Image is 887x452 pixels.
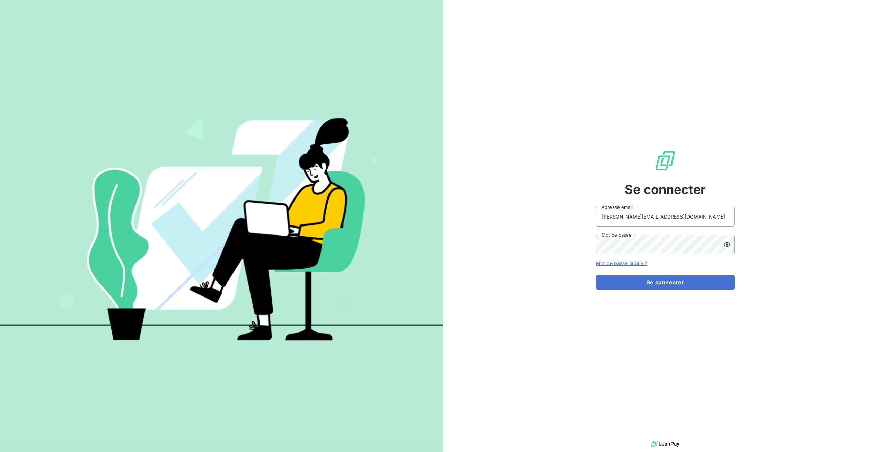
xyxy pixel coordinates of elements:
img: Logo LeanPay [654,150,676,172]
img: logo [651,439,679,449]
a: Mot de passe oublié ? [596,260,647,266]
span: Se connecter [625,180,706,199]
input: placeholder [596,207,735,227]
button: Se connecter [596,275,735,290]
